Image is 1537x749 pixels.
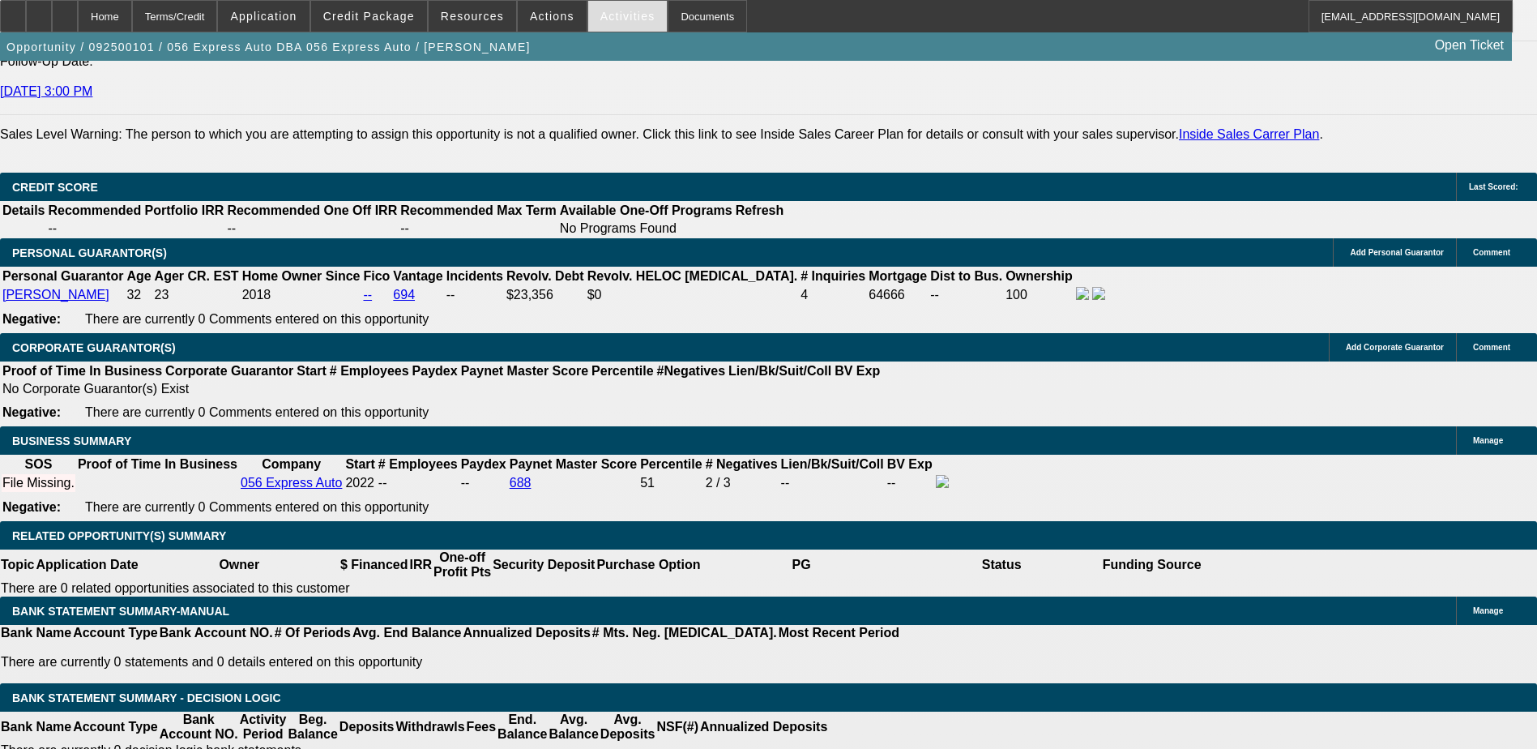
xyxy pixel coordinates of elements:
[1473,436,1503,445] span: Manage
[242,269,361,283] b: Home Owner Since
[886,474,933,492] td: --
[2,405,61,419] b: Negative:
[408,550,433,580] th: IRR
[699,712,828,743] th: Annualized Deposits
[378,457,458,471] b: # Employees
[297,364,326,378] b: Start
[85,312,429,326] span: There are currently 0 Comments entered on this opportunity
[600,10,655,23] span: Activities
[706,476,778,490] div: 2 / 3
[506,286,585,304] td: $23,356
[77,456,238,473] th: Proof of Time In Business
[591,364,653,378] b: Percentile
[393,288,415,302] a: 694
[239,712,288,743] th: Activity Period
[1473,343,1510,352] span: Comment
[433,550,492,580] th: One-off Profit Pts
[155,269,239,283] b: Ager CR. EST
[1428,32,1510,59] a: Open Ticket
[800,286,866,304] td: 4
[1005,286,1074,304] td: 100
[2,269,123,283] b: Personal Guarantor
[412,364,458,378] b: Paydex
[930,269,1002,283] b: Dist to Bus.
[1346,343,1444,352] span: Add Corporate Guarantor
[344,474,375,492] td: 2022
[587,269,798,283] b: Revolv. HELOC [MEDICAL_DATA].
[339,712,395,743] th: Deposits
[587,286,799,304] td: $0
[466,712,497,743] th: Fees
[85,405,429,419] span: There are currently 0 Comments entered on this opportunity
[655,712,699,743] th: NSF(#)
[929,286,1003,304] td: --
[801,269,865,283] b: # Inquiries
[2,456,75,473] th: SOS
[936,475,949,488] img: facebook-icon.png
[378,476,387,490] span: --
[1469,182,1518,191] span: Last Scored:
[2,363,163,379] th: Proof of Time In Business
[887,457,933,471] b: BV Exp
[506,269,584,283] b: Revolv. Debt
[869,269,927,283] b: Mortgage
[781,457,884,471] b: Lien/Bk/Suit/Coll
[778,625,900,641] th: Most Recent Period
[6,41,531,53] span: Opportunity / 092500101 / 056 Express Auto DBA 056 Express Auto / [PERSON_NAME]
[2,203,45,219] th: Details
[139,550,339,580] th: Owner
[460,474,507,492] td: --
[461,364,588,378] b: Paynet Master Score
[12,246,167,259] span: PERSONAL GUARANTOR(S)
[363,269,390,283] b: Fico
[72,712,159,743] th: Account Type
[2,476,75,490] div: File Missing.
[780,474,885,492] td: --
[330,364,409,378] b: # Employees
[640,457,702,471] b: Percentile
[2,312,61,326] b: Negative:
[12,341,176,354] span: CORPORATE GUARANTOR(S)
[165,364,293,378] b: Corporate Guarantor
[1473,248,1510,257] span: Comment
[530,10,574,23] span: Actions
[85,500,429,514] span: There are currently 0 Comments entered on this opportunity
[2,500,61,514] b: Negative:
[159,712,239,743] th: Bank Account NO.
[35,550,139,580] th: Application Date
[12,691,281,704] span: Bank Statement Summary - Decision Logic
[241,476,342,490] a: 056 Express Auto
[345,457,374,471] b: Start
[47,203,224,219] th: Recommended Portfolio IRR
[12,181,98,194] span: CREDIT SCORE
[323,10,415,23] span: Credit Package
[701,550,901,580] th: PG
[1350,248,1444,257] span: Add Personal Guarantor
[12,434,131,447] span: BUSINESS SUMMARY
[462,625,591,641] th: Annualized Deposits
[2,288,109,302] a: [PERSON_NAME]
[518,1,587,32] button: Actions
[728,364,831,378] b: Lien/Bk/Suit/Coll
[588,1,668,32] button: Activities
[548,712,599,743] th: Avg. Balance
[902,550,1102,580] th: Status
[461,457,506,471] b: Paydex
[735,203,785,219] th: Refresh
[596,550,701,580] th: Purchase Option
[1,655,899,670] p: There are currently 0 statements and 0 details entered on this opportunity
[497,712,548,743] th: End. Balance
[395,712,465,743] th: Withdrawls
[591,625,778,641] th: # Mts. Neg. [MEDICAL_DATA].
[399,220,557,237] td: --
[559,220,733,237] td: No Programs Found
[559,203,733,219] th: Available One-Off Programs
[287,712,338,743] th: Beg. Balance
[126,269,151,283] b: Age
[399,203,557,219] th: Recommended Max Term
[1179,127,1319,141] a: Inside Sales Carrer Plan
[510,457,637,471] b: Paynet Master Score
[1473,606,1503,615] span: Manage
[274,625,352,641] th: # Of Periods
[446,269,503,283] b: Incidents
